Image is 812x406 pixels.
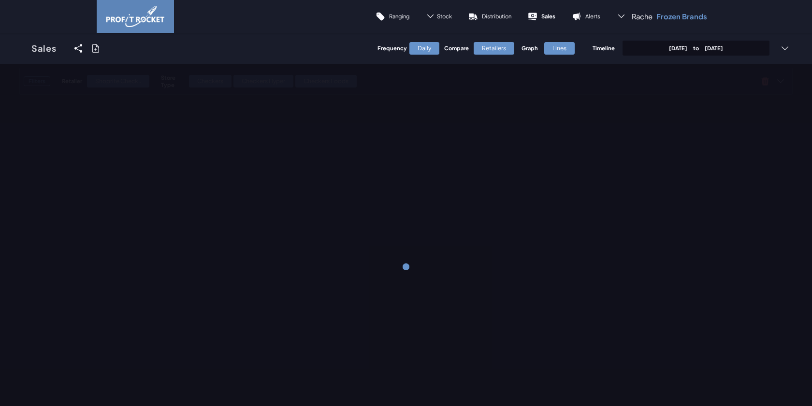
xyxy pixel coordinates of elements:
[367,5,418,28] a: Ranging
[460,5,520,28] a: Distribution
[544,42,575,55] div: Lines
[541,13,555,20] p: Sales
[585,13,600,20] p: Alerts
[687,44,705,51] span: to
[564,5,609,28] a: Alerts
[389,13,409,20] p: Ranging
[520,5,564,28] a: Sales
[437,13,452,20] span: Stock
[474,42,514,55] div: Retailers
[106,6,164,27] img: image
[482,13,511,20] p: Distribution
[632,12,652,21] span: Rache
[19,33,69,64] a: Sales
[409,42,439,55] div: Daily
[377,44,405,52] h4: Frequency
[444,44,469,52] h4: Compare
[593,44,615,52] h4: Timeline
[522,44,539,52] h4: Graph
[669,44,723,52] p: [DATE] [DATE]
[656,12,707,21] p: Frozen Brands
